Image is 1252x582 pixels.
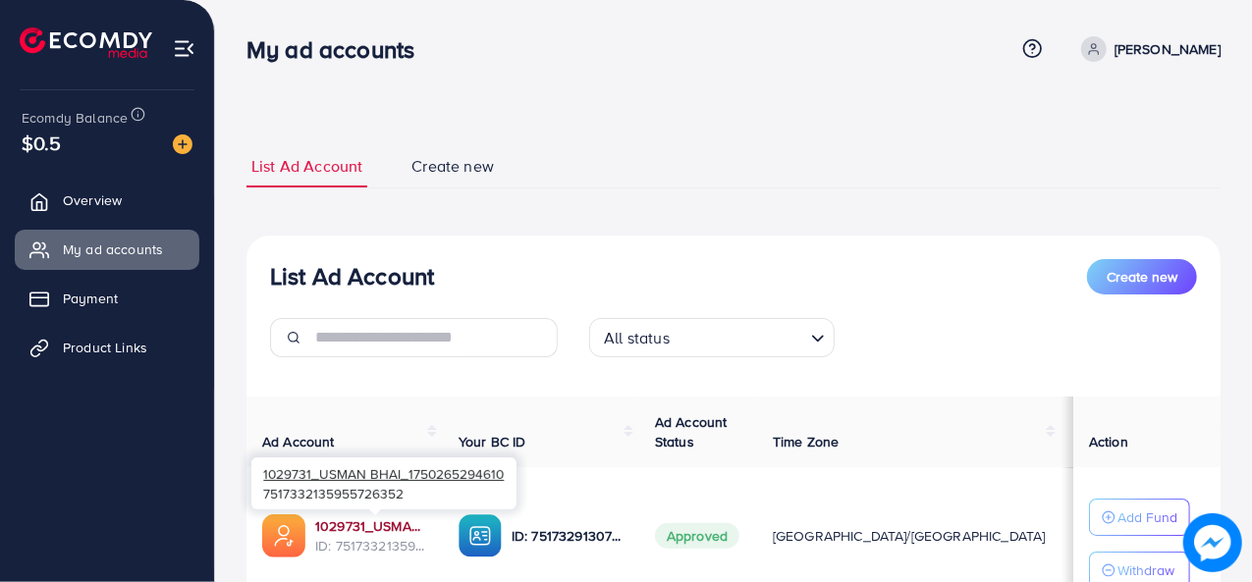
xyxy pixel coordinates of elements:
span: Ecomdy Balance [22,108,128,128]
span: Create new [411,155,494,178]
a: My ad accounts [15,230,199,269]
p: [PERSON_NAME] [1115,37,1221,61]
img: image [173,134,192,154]
a: Product Links [15,328,199,367]
span: Product Links [63,338,147,357]
span: Your BC ID [459,432,526,451]
img: ic-ads-acc.e4c84228.svg [262,514,305,557]
span: ID: 7517332135955726352 [315,536,427,556]
button: Add Fund [1089,499,1190,536]
span: Create new [1107,267,1177,287]
span: Payment [63,289,118,308]
img: logo [20,27,152,58]
span: List Ad Account [251,155,362,178]
span: Overview [63,190,122,210]
span: Ad Account [262,432,335,451]
span: Ad Account Status [655,412,728,451]
span: $0.5 [22,129,62,157]
a: 1029731_USMAN BHAI_1750265294610 [315,516,427,536]
span: Action [1089,432,1128,451]
span: All status [600,324,674,352]
p: Add Fund [1117,505,1177,529]
img: menu [173,37,195,60]
span: [GEOGRAPHIC_DATA]/[GEOGRAPHIC_DATA] [773,526,1046,546]
a: Overview [15,181,199,220]
span: 1029731_USMAN BHAI_1750265294610 [263,464,504,483]
img: image [1183,513,1242,572]
h3: List Ad Account [270,262,434,291]
span: My ad accounts [63,239,163,259]
div: Search for option [589,318,835,357]
h3: My ad accounts [246,35,430,64]
p: ID: 7517329130770677768 [512,524,624,548]
button: Create new [1087,259,1197,294]
p: Withdraw [1117,558,1174,582]
img: ic-ba-acc.ded83a64.svg [459,514,502,557]
a: [PERSON_NAME] [1073,36,1221,62]
input: Search for option [676,320,803,352]
span: Time Zone [773,432,839,451]
a: Payment [15,279,199,318]
span: Approved [655,523,739,549]
div: 7517332135955726352 [251,457,517,509]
